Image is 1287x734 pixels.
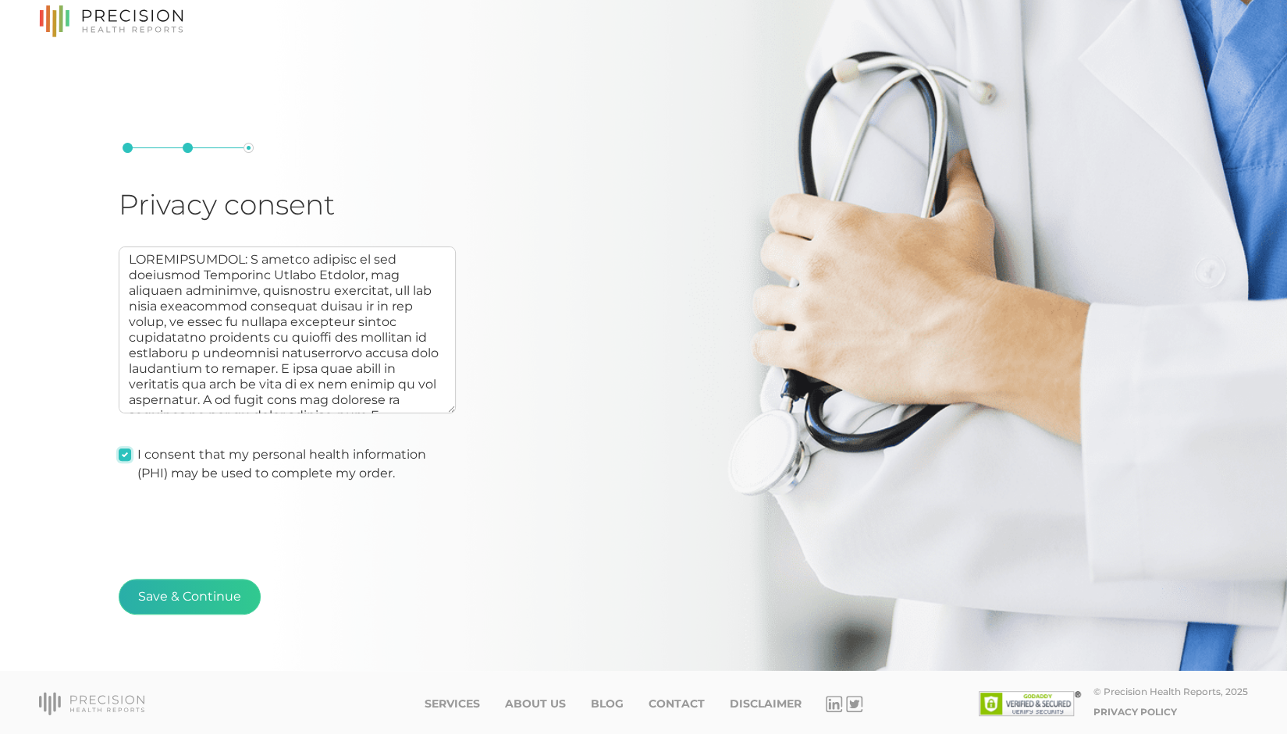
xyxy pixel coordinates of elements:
[424,697,479,711] a: Services
[119,187,456,222] h1: Privacy consent
[729,697,801,711] a: Disclaimer
[590,697,623,711] a: Blog
[137,445,456,483] label: I consent that my personal health information (PHI) may be used to complete my order.
[504,697,565,711] a: About Us
[119,579,261,615] button: Save & Continue
[979,691,1081,716] img: SSL site seal - click to verify
[648,697,704,711] a: Contact
[1093,706,1177,718] a: Privacy Policy
[1093,686,1248,697] div: © Precision Health Reports, 2025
